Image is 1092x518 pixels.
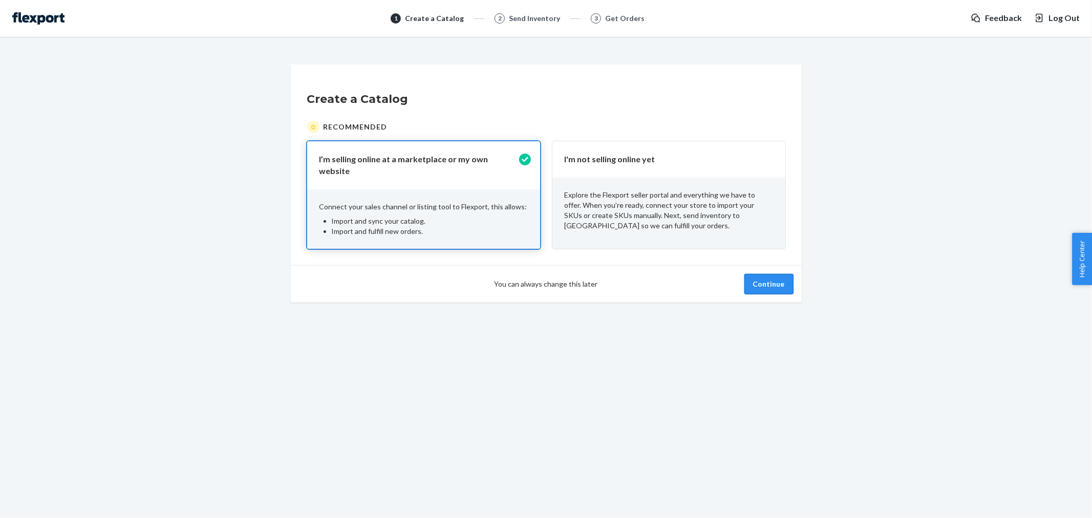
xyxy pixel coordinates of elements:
span: Import and fulfill new orders. [332,227,423,235]
span: You can always change this later [495,279,598,289]
span: Feedback [985,12,1022,24]
div: Create a Catalog [405,13,464,24]
h1: Create a Catalog [307,91,785,107]
button: Log Out [1034,12,1080,24]
span: Log Out [1048,12,1080,24]
p: I'm not selling online yet [565,154,761,165]
p: Explore the Flexport seller portal and everything we have to offer. When you’re ready, connect yo... [565,190,773,231]
button: I'm not selling online yetExplore the Flexport seller portal and everything we have to offer. Whe... [552,141,785,249]
img: Flexport logo [12,12,65,25]
span: 1 [394,14,398,23]
span: Recommended [324,122,388,132]
div: Send Inventory [509,13,560,24]
span: 2 [498,14,502,23]
p: I’m selling online at a marketplace or my own website [319,154,516,177]
button: I’m selling online at a marketplace or my own websiteConnect your sales channel or listing tool t... [307,141,540,249]
p: Connect your sales channel or listing tool to Flexport, this allows: [319,202,528,212]
a: Feedback [971,12,1022,24]
span: 3 [594,14,598,23]
button: Continue [744,274,794,294]
div: Get Orders [605,13,645,24]
span: Import and sync your catalog. [332,217,426,225]
button: Help Center [1072,233,1092,285]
